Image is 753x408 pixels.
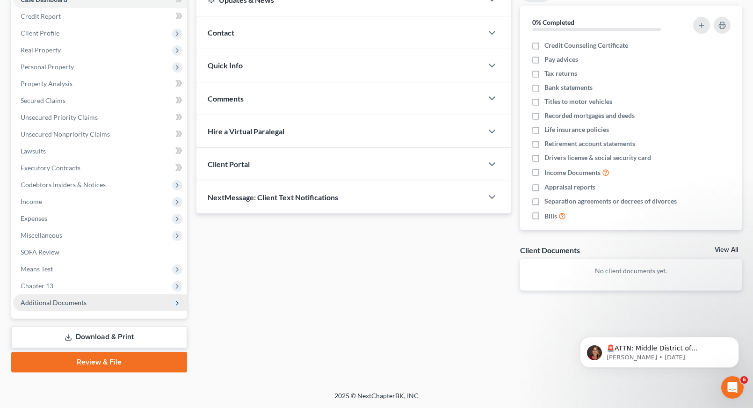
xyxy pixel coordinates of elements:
[544,168,601,177] span: Income Documents
[21,96,65,104] span: Secured Claims
[715,247,738,253] a: View All
[21,63,74,71] span: Personal Property
[566,317,753,383] iframe: Intercom notifications message
[528,266,734,276] p: No client documents yet.
[544,55,578,64] span: Pay advices
[544,83,593,92] span: Bank statements
[21,299,87,306] span: Additional Documents
[208,94,244,103] span: Comments
[544,111,635,120] span: Recorded mortgages and deeds
[13,244,187,261] a: SOFA Review
[21,147,46,155] span: Lawsuits
[13,126,187,143] a: Unsecured Nonpriority Claims
[13,109,187,126] a: Unsecured Priority Claims
[21,197,42,205] span: Income
[544,125,609,134] span: Life insurance policies
[520,245,580,255] div: Client Documents
[721,376,744,399] iframe: Intercom live chat
[13,75,187,92] a: Property Analysis
[13,8,187,25] a: Credit Report
[21,164,80,172] span: Executory Contracts
[208,127,284,136] span: Hire a Virtual Paralegal
[11,352,187,372] a: Review & File
[544,97,612,106] span: Titles to motor vehicles
[544,197,677,206] span: Separation agreements or decrees of divorces
[13,160,187,176] a: Executory Contracts
[21,248,59,256] span: SOFA Review
[544,211,557,221] span: Bills
[544,69,577,78] span: Tax returns
[21,113,98,121] span: Unsecured Priority Claims
[21,282,53,290] span: Chapter 13
[110,391,643,408] div: 2025 © NextChapterBK, INC
[208,61,243,70] span: Quick Info
[544,153,651,162] span: Drivers license & social security card
[13,92,187,109] a: Secured Claims
[21,265,53,273] span: Means Test
[21,231,62,239] span: Miscellaneous
[21,80,72,87] span: Property Analysis
[208,193,338,202] span: NextMessage: Client Text Notifications
[544,139,635,148] span: Retirement account statements
[532,18,574,26] strong: 0% Completed
[21,46,61,54] span: Real Property
[11,326,187,348] a: Download & Print
[208,160,250,168] span: Client Portal
[13,143,187,160] a: Lawsuits
[21,214,47,222] span: Expenses
[21,130,110,138] span: Unsecured Nonpriority Claims
[21,181,106,189] span: Codebtors Insiders & Notices
[21,29,59,37] span: Client Profile
[740,376,748,384] span: 6
[208,28,234,37] span: Contact
[21,12,61,20] span: Credit Report
[544,182,595,192] span: Appraisal reports
[544,41,628,50] span: Credit Counseling Certificate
